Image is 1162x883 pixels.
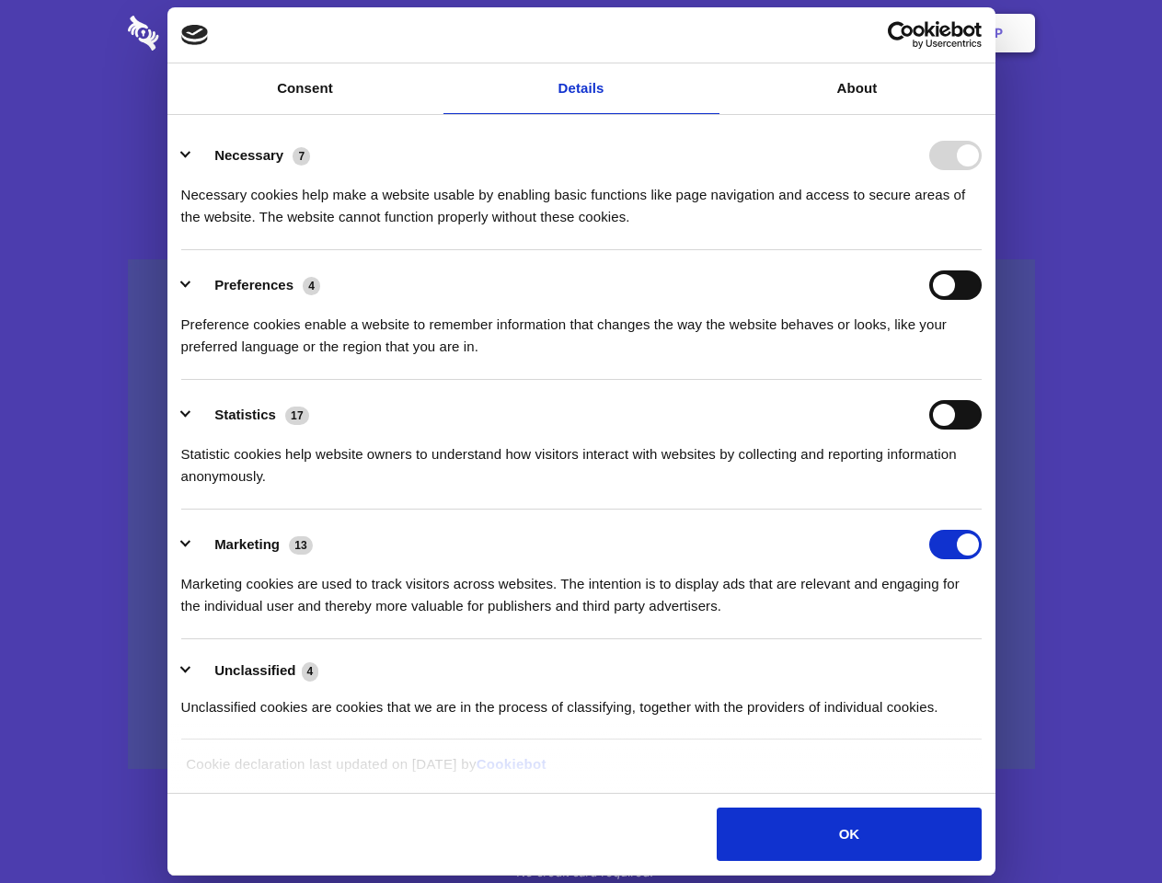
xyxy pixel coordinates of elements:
div: Unclassified cookies are cookies that we are in the process of classifying, together with the pro... [181,682,982,718]
span: 17 [285,407,309,425]
div: Necessary cookies help make a website usable by enabling basic functions like page navigation and... [181,170,982,228]
button: Statistics (17) [181,400,321,430]
a: Cookiebot [477,756,546,772]
span: 4 [303,277,320,295]
iframe: Drift Widget Chat Controller [1070,791,1140,861]
a: Wistia video thumbnail [128,259,1035,770]
div: Statistic cookies help website owners to understand how visitors interact with websites by collec... [181,430,982,487]
a: About [719,63,995,114]
div: Preference cookies enable a website to remember information that changes the way the website beha... [181,300,982,358]
button: OK [717,808,981,861]
a: Details [443,63,719,114]
div: Cookie declaration last updated on [DATE] by [172,753,990,789]
span: 7 [293,147,310,166]
h4: Auto-redaction of sensitive data, encrypted data sharing and self-destructing private chats. Shar... [128,167,1035,228]
img: logo [181,25,209,45]
a: Contact [746,5,831,62]
label: Statistics [214,407,276,422]
img: logo-wordmark-white-trans-d4663122ce5f474addd5e946df7df03e33cb6a1c49d2221995e7729f52c070b2.svg [128,16,285,51]
a: Usercentrics Cookiebot - opens in a new window [821,21,982,49]
span: 4 [302,662,319,681]
div: Marketing cookies are used to track visitors across websites. The intention is to display ads tha... [181,559,982,617]
button: Necessary (7) [181,141,322,170]
h1: Eliminate Slack Data Loss. [128,83,1035,149]
span: 13 [289,536,313,555]
button: Marketing (13) [181,530,325,559]
a: Pricing [540,5,620,62]
button: Unclassified (4) [181,659,330,682]
a: Login [834,5,915,62]
button: Preferences (4) [181,270,332,300]
label: Preferences [214,277,293,292]
label: Necessary [214,147,283,163]
a: Consent [167,63,443,114]
label: Marketing [214,536,280,552]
